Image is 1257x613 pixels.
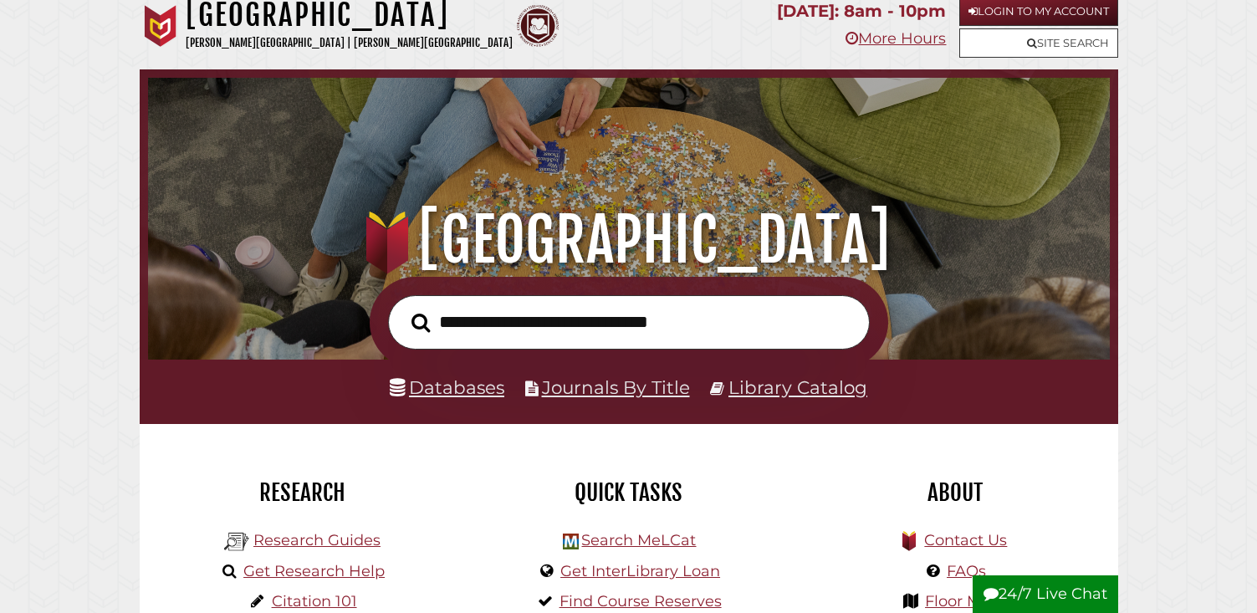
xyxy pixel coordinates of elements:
h2: Research [152,478,453,507]
a: FAQs [947,562,986,580]
i: Search [411,312,430,332]
a: Databases [390,376,504,398]
img: Hekman Library Logo [563,534,579,549]
img: Calvin Theological Seminary [517,5,559,47]
a: Citation 101 [272,592,357,610]
img: Calvin University [140,5,181,47]
h1: [GEOGRAPHIC_DATA] [166,203,1091,277]
a: Journals By Title [542,376,690,398]
a: Library Catalog [728,376,867,398]
a: Site Search [959,28,1118,58]
a: Get Research Help [243,562,385,580]
img: Hekman Library Logo [224,529,249,554]
p: [PERSON_NAME][GEOGRAPHIC_DATA] | [PERSON_NAME][GEOGRAPHIC_DATA] [186,33,513,53]
button: Search [403,309,438,337]
a: Contact Us [924,531,1007,549]
h2: About [805,478,1106,507]
a: Back to Top [1193,261,1253,289]
a: Get InterLibrary Loan [560,562,720,580]
a: Find Course Reserves [560,592,722,610]
a: More Hours [846,29,946,48]
h2: Quick Tasks [478,478,779,507]
a: Search MeLCat [581,531,696,549]
a: Floor Maps [925,592,1008,610]
a: Research Guides [253,531,381,549]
